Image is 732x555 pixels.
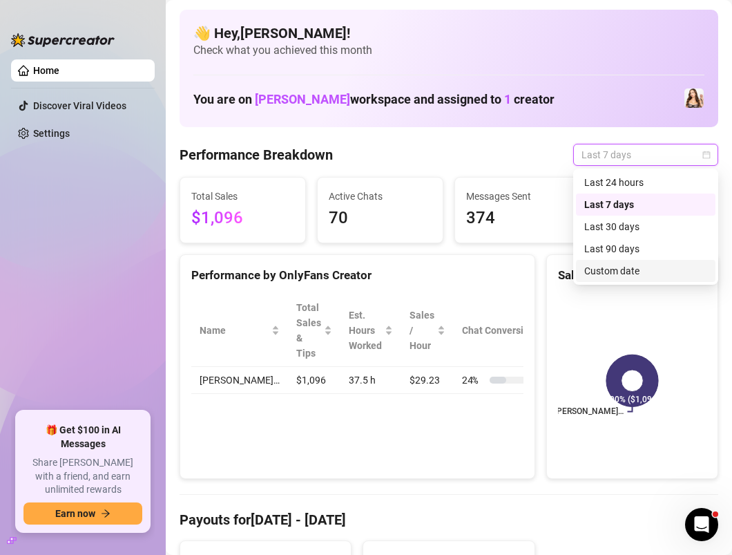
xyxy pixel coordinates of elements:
div: Custom date [576,260,715,282]
h1: You are on workspace and assigned to creator [193,92,555,107]
div: Last 90 days [576,238,715,260]
span: 374 [466,205,569,232]
span: Sales / Hour [410,308,434,353]
span: calendar [702,151,711,159]
span: 24 % [462,373,484,388]
th: Total Sales & Tips [288,294,340,367]
a: Home [33,65,59,76]
button: Earn nowarrow-right [23,502,142,525]
th: Chat Conversion [454,294,570,367]
h4: Performance Breakdown [180,145,333,164]
span: arrow-right [101,509,110,518]
div: Last 7 days [576,194,715,216]
div: Last 24 hours [576,171,715,194]
span: $1,096 [191,205,294,232]
span: Earn now [55,508,95,519]
span: Messages Sent [466,189,569,204]
div: Last 30 days [576,216,715,238]
span: [PERSON_NAME] [255,92,350,106]
span: 1 [504,92,511,106]
iframe: Intercom live chat [685,508,718,541]
img: logo-BBDzfeDw.svg [11,33,115,47]
span: Share [PERSON_NAME] with a friend, and earn unlimited rewards [23,456,142,497]
div: Last 90 days [584,241,707,256]
h4: 👋 Hey, [PERSON_NAME] ! [193,23,704,43]
th: Name [191,294,288,367]
div: Custom date [584,263,707,279]
div: Performance by OnlyFans Creator [191,266,523,285]
a: Discover Viral Videos [33,100,126,111]
div: Last 30 days [584,219,707,234]
img: Lydia [684,88,704,108]
span: 70 [329,205,432,232]
span: Active Chats [329,189,432,204]
span: build [7,536,17,545]
div: Est. Hours Worked [349,308,382,353]
h4: Payouts for [DATE] - [DATE] [180,510,718,529]
span: Chat Conversion [462,323,551,338]
text: [PERSON_NAME]… [554,407,623,417]
div: Last 24 hours [584,175,707,190]
div: Sales by OnlyFans Creator [558,266,706,285]
th: Sales / Hour [401,294,454,367]
span: Check what you achieved this month [193,43,704,58]
span: Name [200,323,269,338]
span: Total Sales [191,189,294,204]
td: 37.5 h [340,367,401,394]
td: $1,096 [288,367,340,394]
div: Last 7 days [584,197,707,212]
td: [PERSON_NAME]… [191,367,288,394]
span: Last 7 days [581,144,710,165]
td: $29.23 [401,367,454,394]
span: 🎁 Get $100 in AI Messages [23,424,142,451]
span: Total Sales & Tips [296,300,321,361]
a: Settings [33,128,70,139]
